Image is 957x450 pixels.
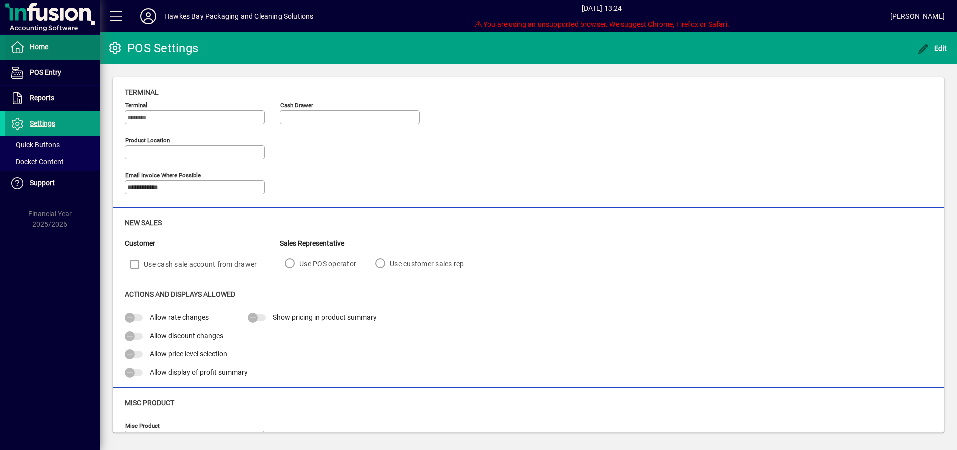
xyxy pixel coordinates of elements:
[30,43,48,51] span: Home
[125,290,235,298] span: Actions and Displays Allowed
[30,94,54,102] span: Reports
[30,179,55,187] span: Support
[915,39,950,57] button: Edit
[125,102,147,109] mat-label: Terminal
[150,332,223,340] span: Allow discount changes
[5,153,100,170] a: Docket Content
[164,8,314,24] div: Hawkes Bay Packaging and Cleaning Solutions
[125,172,201,179] mat-label: Email Invoice where possible
[280,238,478,249] div: Sales Representative
[30,68,61,76] span: POS Entry
[314,0,890,16] span: [DATE] 13:24
[5,136,100,153] a: Quick Buttons
[5,171,100,196] a: Support
[917,44,947,52] span: Edit
[280,102,313,109] mat-label: Cash Drawer
[125,137,170,144] mat-label: Product location
[890,8,945,24] div: [PERSON_NAME]
[107,40,198,56] div: POS Settings
[125,238,280,249] div: Customer
[150,313,209,321] span: Allow rate changes
[150,350,227,358] span: Allow price level selection
[125,422,160,429] mat-label: Misc Product
[314,16,890,32] span: You are using an unsupported browser. We suggest Chrome, Firefox or Safari.
[125,399,174,407] span: Misc Product
[150,368,248,376] span: Allow display of profit summary
[10,141,60,149] span: Quick Buttons
[10,158,64,166] span: Docket Content
[125,219,162,227] span: New Sales
[5,35,100,60] a: Home
[30,119,55,127] span: Settings
[132,7,164,25] button: Profile
[5,86,100,111] a: Reports
[5,60,100,85] a: POS Entry
[273,313,377,321] span: Show pricing in product summary
[125,88,159,96] span: Terminal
